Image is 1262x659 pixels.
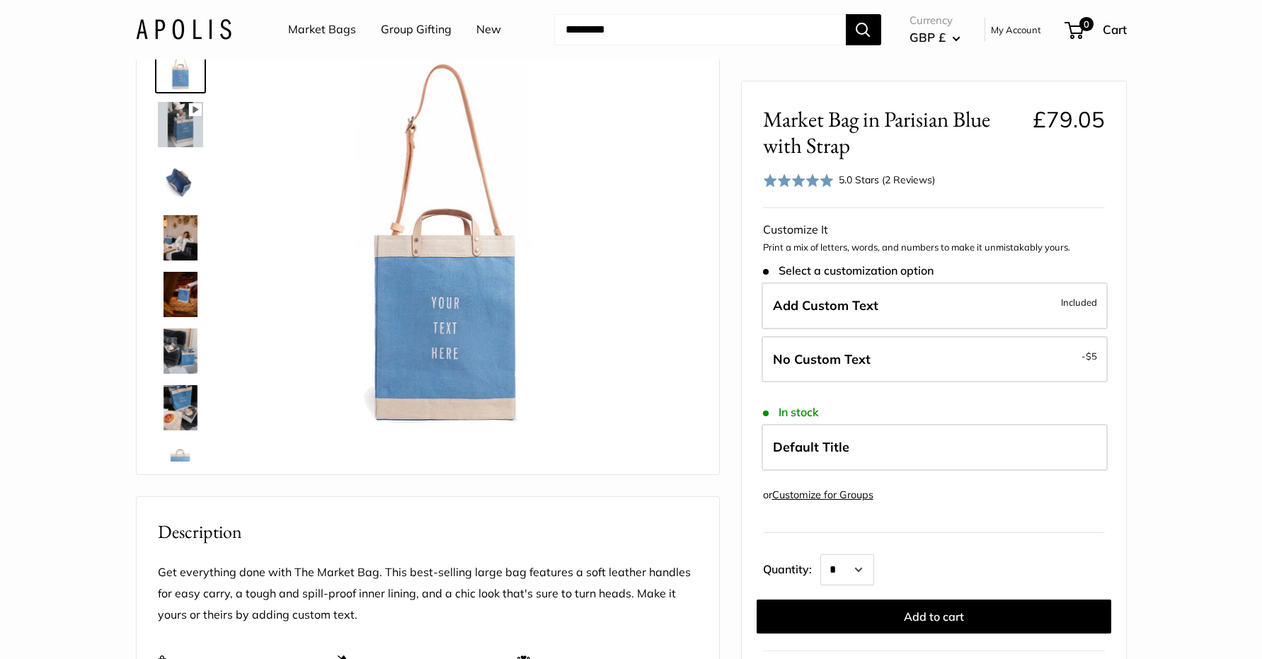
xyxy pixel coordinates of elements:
[155,326,206,377] a: Market Bag in Parisian Blue with Strap
[763,170,936,190] div: 5.0 Stars (2 Reviews)
[763,219,1105,241] div: Customize It
[155,99,206,150] a: Market Bag in Parisian Blue with Strap
[763,241,1105,255] p: Print a mix of letters, words, and numbers to make it unmistakably yours.
[155,156,206,207] a: description_Bird's eye view of your new favorite carry-all
[763,264,934,277] span: Select a customization option
[910,30,946,45] span: GBP £
[763,486,873,505] div: or
[910,26,960,49] button: GBP £
[158,102,203,147] img: Market Bag in Parisian Blue with Strap
[476,19,501,40] a: New
[762,336,1108,383] label: Leave Blank
[762,424,1108,471] label: Default Title
[250,45,641,436] img: Market Bag in Parisian Blue with Strap
[846,14,881,45] button: Search
[158,518,698,546] h2: Description
[763,106,1022,159] span: Market Bag in Parisian Blue with Strap
[158,215,203,260] img: description_Elevate any moment
[773,351,871,367] span: No Custom Text
[158,159,203,204] img: description_Bird's eye view of your new favorite carry-all
[136,19,231,40] img: Apolis
[158,385,203,430] img: Market Bag in Parisian Blue with Strap
[910,11,960,30] span: Currency
[155,212,206,263] a: description_Elevate any moment
[762,282,1108,329] label: Add Custom Text
[763,550,820,585] label: Quantity:
[839,172,935,188] div: 5.0 Stars (2 Reviews)
[158,272,203,317] img: description_Super soft and durable leather handles.
[554,14,846,45] input: Search...
[381,19,452,40] a: Group Gifting
[155,269,206,320] a: description_Super soft and durable leather handles.
[772,488,873,501] a: Customize for Groups
[1061,294,1097,311] span: Included
[773,297,878,314] span: Add Custom Text
[991,21,1041,38] a: My Account
[763,406,819,419] span: In stock
[155,439,206,490] a: description_Seal of authenticity printed on the backside of every bag.
[158,562,698,626] p: Get everything done with The Market Bag. This best-selling large bag features a soft leather hand...
[158,328,203,374] img: Market Bag in Parisian Blue with Strap
[757,600,1111,634] button: Add to cart
[1033,105,1105,133] span: £79.05
[158,45,203,91] img: Market Bag in Parisian Blue with Strap
[1103,22,1127,37] span: Cart
[1066,18,1127,41] a: 0 Cart
[288,19,356,40] a: Market Bags
[773,439,849,455] span: Default Title
[155,382,206,433] a: Market Bag in Parisian Blue with Strap
[158,442,203,487] img: description_Seal of authenticity printed on the backside of every bag.
[1079,17,1093,31] span: 0
[155,42,206,93] a: Market Bag in Parisian Blue with Strap
[1086,350,1097,362] span: $5
[1082,348,1097,365] span: -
